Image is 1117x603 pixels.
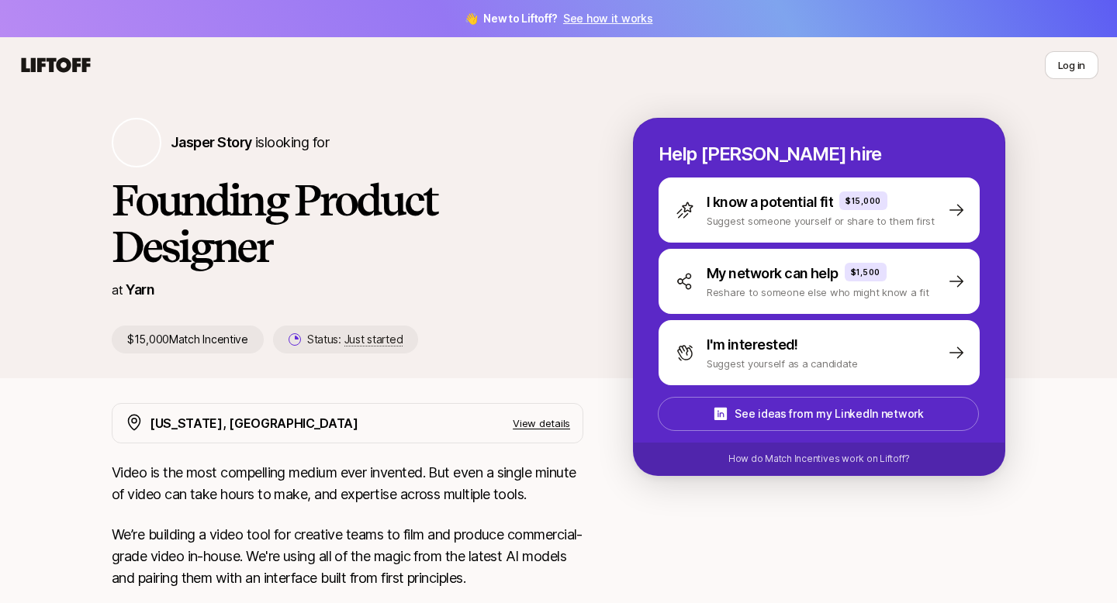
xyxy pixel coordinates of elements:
[513,415,570,431] p: View details
[707,284,929,300] p: Reshare to someone else who might know a fit
[659,143,980,165] p: Help [PERSON_NAME] hire
[112,177,583,270] h1: Founding Product Designer
[171,134,252,150] span: Jasper Story
[707,356,858,371] p: Suggest yourself as a candidate
[171,132,329,153] p: is looking for
[707,334,798,356] p: I'm interested!
[307,330,403,349] p: Status:
[707,263,839,284] p: My network can help
[658,397,979,431] button: See ideas from my LinkedIn network
[735,405,923,423] p: See ideas from my LinkedIn network
[126,281,154,298] a: Yarn
[112,280,123,300] p: at
[112,326,264,353] p: $15,000 Match Incentive
[465,9,653,28] span: 👋 New to Liftoff?
[112,462,583,505] p: Video is the most compelling medium ever invented. But even a single minute of video can take hou...
[707,213,935,229] p: Suggest someone yourself or share to them first
[1045,51,1098,79] button: Log in
[112,524,583,589] p: We’re building a video tool for creative teams to film and produce commercial-grade video in-hous...
[846,195,881,207] p: $15,000
[563,12,653,25] a: See how it works
[150,413,358,433] p: [US_STATE], [GEOGRAPHIC_DATA]
[728,452,910,466] p: How do Match Incentives work on Liftoff?
[707,191,833,213] p: I know a potential fit
[851,266,880,278] p: $1,500
[344,333,403,346] span: Just started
